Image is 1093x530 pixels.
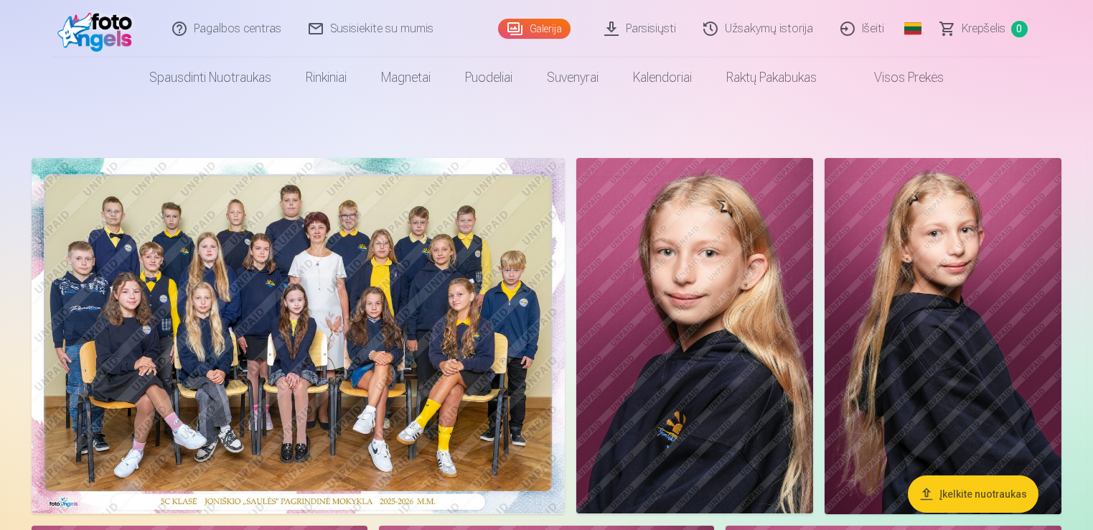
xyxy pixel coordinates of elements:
[709,57,834,98] a: Raktų pakabukas
[289,57,364,98] a: Rinkiniai
[448,57,530,98] a: Puodeliai
[834,57,961,98] a: Visos prekės
[1011,21,1028,37] span: 0
[498,19,571,39] a: Galerija
[616,57,709,98] a: Kalendoriai
[962,20,1005,37] span: Krepšelis
[364,57,448,98] a: Magnetai
[908,475,1038,513] button: Įkelkite nuotraukas
[530,57,616,98] a: Suvenyrai
[57,6,140,52] img: /fa2
[132,57,289,98] a: Spausdinti nuotraukas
